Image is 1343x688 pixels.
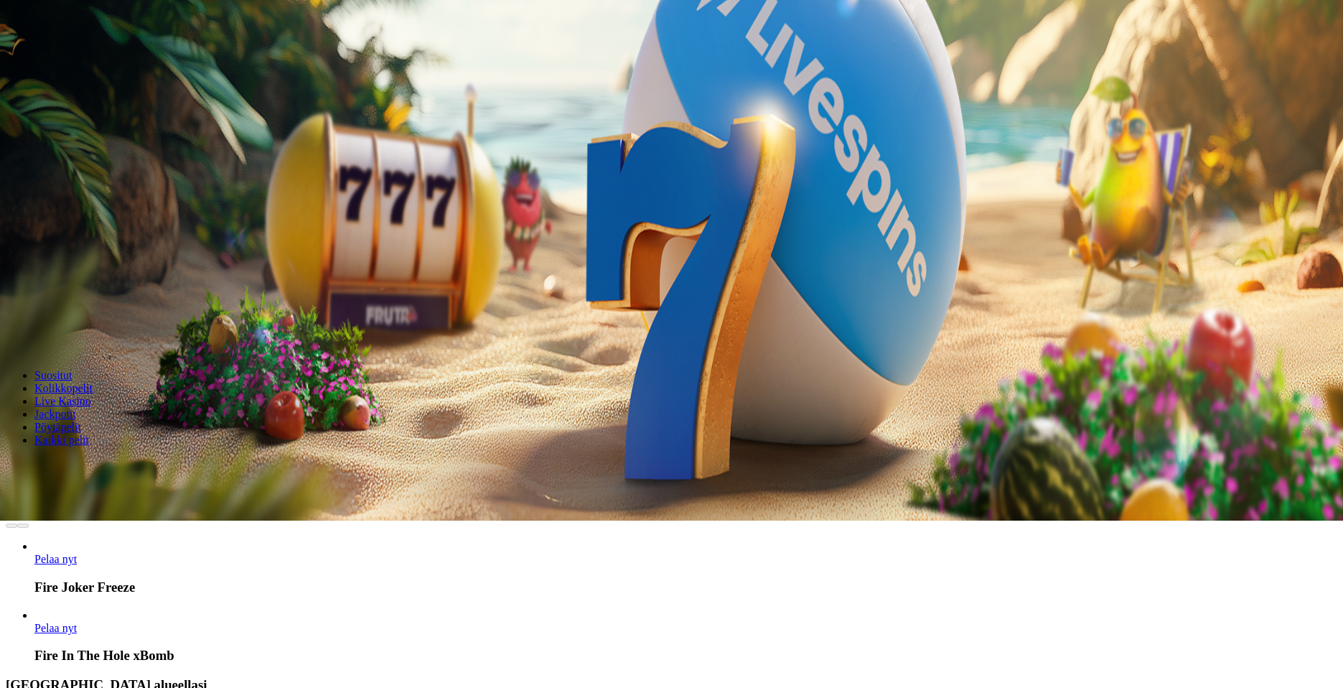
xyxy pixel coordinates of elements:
[34,434,89,446] a: Kaikki pelit
[34,622,77,634] a: Fire In The Hole xBomb
[34,622,77,634] span: Pelaa nyt
[34,421,81,433] a: Pöytäpelit
[6,345,1337,447] nav: Lobby
[34,553,77,565] span: Pelaa nyt
[34,395,91,407] a: Live Kasino
[17,524,29,528] button: next slide
[34,553,77,565] a: Fire Joker Freeze
[34,369,72,381] a: Suositut
[34,609,1337,664] article: Fire In The Hole xBomb
[34,540,1337,595] article: Fire Joker Freeze
[34,580,1337,595] h3: Fire Joker Freeze
[6,345,1337,473] header: Lobby
[34,408,76,420] a: Jackpotit
[34,648,1337,664] h3: Fire In The Hole xBomb
[34,382,93,394] a: Kolikkopelit
[6,524,17,528] button: prev slide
